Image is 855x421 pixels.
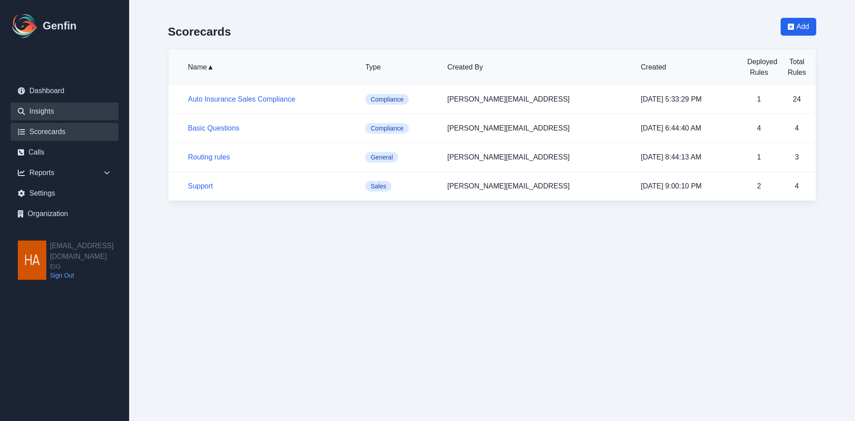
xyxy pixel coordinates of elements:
[747,152,771,163] p: 1
[641,94,733,105] p: [DATE] 5:33:29 PM
[11,205,118,223] a: Organization
[188,95,295,103] a: Auto Insurance Sales Compliance
[11,164,118,182] div: Reports
[448,152,627,163] p: [PERSON_NAME][EMAIL_ADDRESS]
[365,123,409,134] span: Compliance
[11,82,118,100] a: Dashboard
[448,94,627,105] p: [PERSON_NAME][EMAIL_ADDRESS]
[797,21,809,32] span: Add
[50,271,129,280] a: Sign Out
[785,123,809,134] p: 4
[168,49,358,85] th: Name ▲
[785,152,809,163] p: 3
[641,123,733,134] p: [DATE] 6:44:40 AM
[50,262,129,271] span: EIG
[50,241,129,262] h2: [EMAIL_ADDRESS][DOMAIN_NAME]
[188,153,230,161] a: Routing rules
[11,123,118,141] a: Scorecards
[634,49,740,85] th: Created
[747,123,771,134] p: 4
[641,181,733,192] p: [DATE] 9:00:10 PM
[747,94,771,105] p: 1
[43,19,77,33] h1: Genfin
[168,25,231,38] h2: Scorecards
[778,49,816,85] th: Total Rules
[365,152,398,163] span: General
[365,94,409,105] span: Compliance
[365,181,391,192] span: Sales
[781,18,816,49] a: Add
[740,49,778,85] th: Deployed Rules
[11,143,118,161] a: Calls
[785,94,809,105] p: 24
[11,12,39,40] img: Logo
[18,241,46,280] img: haddie@equityinsgroup.com
[440,49,634,85] th: Created By
[747,181,771,192] p: 2
[358,49,440,85] th: Type
[448,181,627,192] p: [PERSON_NAME][EMAIL_ADDRESS]
[641,152,733,163] p: [DATE] 8:44:13 AM
[188,182,213,190] a: Support
[11,102,118,120] a: Insights
[188,124,240,132] a: Basic Questions
[448,123,627,134] p: [PERSON_NAME][EMAIL_ADDRESS]
[11,184,118,202] a: Settings
[785,181,809,192] p: 4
